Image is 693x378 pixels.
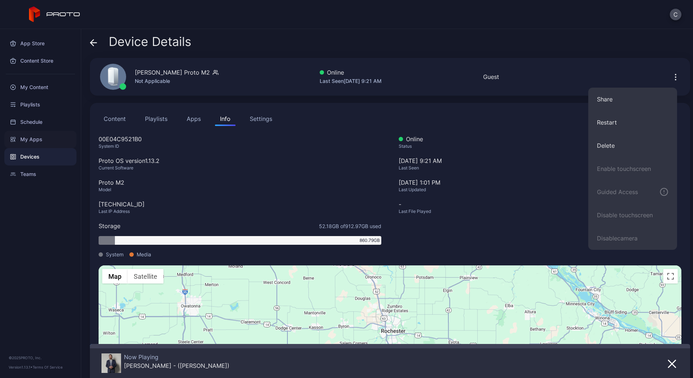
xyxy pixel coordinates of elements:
[4,35,76,52] a: App Store
[588,203,677,227] button: Disable touchscreen
[182,112,206,126] button: Apps
[99,178,381,187] div: Proto M2
[588,157,677,180] button: Enable touchscreen
[137,251,151,258] span: Media
[33,365,63,369] a: Terms Of Service
[140,112,173,126] button: Playlists
[124,362,229,369] div: Jared - (Mayo)
[319,222,381,230] span: 52.18 GB of 912.97 GB used
[4,131,76,148] a: My Apps
[109,35,191,49] span: Device Details
[99,222,120,230] div: Storage
[102,269,128,283] button: Show street map
[4,52,76,70] a: Content Store
[128,269,163,283] button: Show satellite imagery
[320,68,382,77] div: Online
[483,72,499,81] div: Guest
[597,188,638,196] div: Guided Access
[99,209,381,214] div: Last IP Address
[320,77,382,85] div: Last Seen [DATE] 9:21 AM
[4,113,76,131] a: Schedule
[588,180,677,203] button: Guided Access
[399,143,681,149] div: Status
[99,200,381,209] div: [TECHNICAL_ID]
[135,77,219,85] div: Not Applicable
[588,134,677,157] button: Delete
[663,269,678,283] button: Toggle fullscreen view
[215,112,236,126] button: Info
[99,112,131,126] button: Content
[106,251,124,258] span: System
[399,187,681,193] div: Last Updated
[399,135,681,143] div: Online
[399,178,681,187] div: [DATE] 1:01 PM
[9,355,72,361] div: © 2025 PROTO, Inc.
[99,143,381,149] div: System ID
[399,209,681,214] div: Last File Played
[245,112,277,126] button: Settings
[4,165,76,183] a: Teams
[9,365,33,369] span: Version 1.13.1 •
[4,79,76,96] a: My Content
[250,114,272,123] div: Settings
[220,114,231,123] div: Info
[99,156,381,165] div: Proto OS version 1.13.2
[399,200,681,209] div: -
[99,165,381,171] div: Current Software
[99,187,381,193] div: Model
[124,353,229,361] div: Now Playing
[360,237,380,244] span: 860.79 GB
[135,68,210,77] div: [PERSON_NAME] Proto M2
[399,156,681,178] div: [DATE] 9:21 AM
[588,111,677,134] button: Restart
[670,9,681,20] button: C
[588,88,677,111] button: Share
[4,96,76,113] a: Playlists
[99,135,381,143] div: 00E04C9521B0
[4,148,76,165] a: Devices
[588,227,677,250] button: Disablecamera
[399,165,681,171] div: Last Seen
